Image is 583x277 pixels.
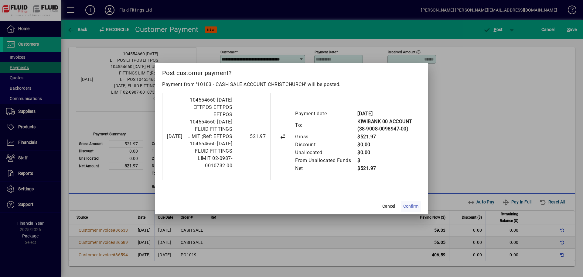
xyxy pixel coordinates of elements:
td: $0.00 [357,141,421,149]
td: $ [357,157,421,164]
h2: Post customer payment? [155,63,428,81]
span: Confirm [403,203,418,209]
button: Confirm [401,201,421,212]
div: 521.97 [235,133,266,140]
span: 104554660 [DATE] EFTPOS EFTPOS EFTPOS 104554660 [DATE] FLUID FITTINGS LIMIT ;Ref: EFTPOS 10455466... [187,97,232,168]
td: To: [295,118,357,133]
td: Gross [295,133,357,141]
td: [DATE] [357,110,421,118]
td: Discount [295,141,357,149]
p: Payment from '10103 - CASH SALE ACCOUNT CHRISTCHURCH' will be posted. [162,81,421,88]
td: From Unallocated Funds [295,157,357,164]
td: Net [295,164,357,172]
button: Cancel [379,201,398,212]
td: Payment date [295,110,357,118]
td: $0.00 [357,149,421,157]
span: Cancel [382,203,395,209]
td: KIWIBANK 00 ACCOUNT (38-9008-0098947-00) [357,118,421,133]
div: [DATE] [167,133,182,140]
td: Unallocated [295,149,357,157]
td: $521.97 [357,164,421,172]
td: $521.97 [357,133,421,141]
